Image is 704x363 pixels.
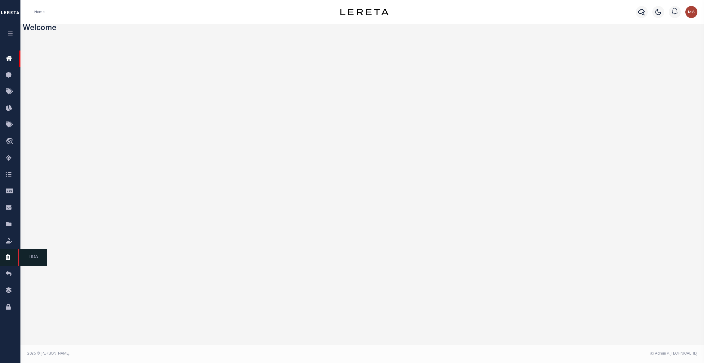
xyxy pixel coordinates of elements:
[23,351,363,356] div: 2025 © [PERSON_NAME].
[6,138,15,146] i: travel_explore
[340,9,388,15] img: logo-dark.svg
[367,351,697,356] div: Tax Admin v.[TECHNICAL_ID]
[23,24,702,33] h3: Welcome
[18,249,47,266] span: TIQA
[685,6,697,18] img: svg+xml;base64,PHN2ZyB4bWxucz0iaHR0cDovL3d3dy53My5vcmcvMjAwMC9zdmciIHBvaW50ZXItZXZlbnRzPSJub25lIi...
[34,9,45,15] li: Home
